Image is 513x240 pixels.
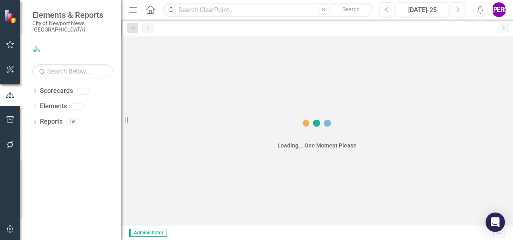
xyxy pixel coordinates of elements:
[342,6,360,13] span: Search
[67,118,79,125] div: 68
[331,4,371,15] button: Search
[40,102,67,111] a: Elements
[486,213,505,232] div: Open Intercom Messenger
[277,141,357,149] div: Loading... One Moment Please
[40,86,73,96] a: Scorecards
[4,9,18,23] img: ClearPoint Strategy
[32,20,113,33] small: City of Newport News, [GEOGRAPHIC_DATA]
[492,2,506,17] button: [PERSON_NAME]
[32,10,113,20] span: Elements & Reports
[40,117,63,126] a: Reports
[400,5,445,15] div: [DATE]-25
[397,2,448,17] button: [DATE]-25
[32,64,113,78] input: Search Below...
[163,3,373,17] input: Search ClearPoint...
[129,229,167,237] span: Administrator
